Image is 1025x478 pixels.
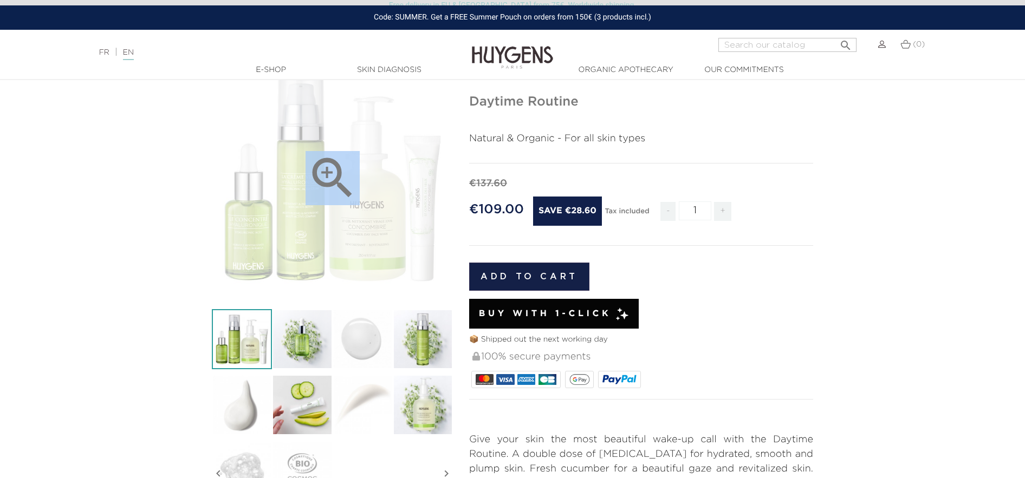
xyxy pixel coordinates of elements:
[718,38,857,52] input: Search
[476,374,494,385] img: MASTERCARD
[839,36,852,49] i: 
[123,49,134,60] a: EN
[533,197,602,226] span: Save €28.60
[217,64,325,76] a: E-Shop
[471,345,813,369] div: 100% secure payments
[469,334,813,345] p: 📦 Shipped out the next working day
[517,374,535,385] img: AMEX
[469,179,507,188] span: €137.60
[469,263,589,291] button: Add to cart
[99,49,109,56] a: FR
[572,64,680,76] a: Organic Apothecary
[836,35,855,49] button: 
[913,41,925,48] span: (0)
[539,374,556,385] img: CB_NATIONALE
[714,202,731,221] span: +
[605,200,649,229] div: Tax included
[94,46,419,59] div: |
[335,64,443,76] a: Skin Diagnosis
[469,203,524,216] span: €109.00
[472,29,553,70] img: Huygens
[306,151,360,205] i: 
[660,202,676,221] span: -
[472,352,480,361] img: 100% secure payments
[469,94,813,110] h1: Daytime Routine
[496,374,514,385] img: VISA
[569,374,590,385] img: google_pay
[469,132,813,146] p: Natural & Organic - For all skin types
[690,64,798,76] a: Our commitments
[679,201,711,220] input: Quantity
